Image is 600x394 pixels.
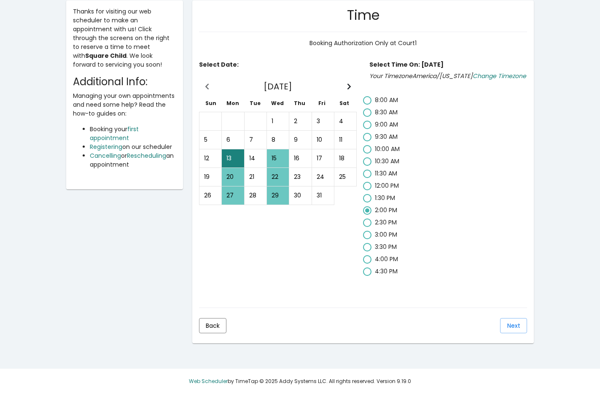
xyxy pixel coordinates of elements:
th: Mon [222,99,244,108]
div: Sun October 19 [200,168,221,186]
span: 2:00 PM [375,206,397,214]
th: Fri [311,99,333,108]
label: Select Date: [199,60,239,69]
li: on our scheduler [90,143,177,151]
div: Tue October 21 [245,168,266,186]
a: first appointment [90,125,139,142]
div: Wed October 8 [267,131,288,148]
div: Sat October 4 [335,113,356,130]
div: Thu October 16 [290,150,311,167]
h4: Additional Info: [73,76,177,88]
a: Web Scheduler [189,378,228,385]
span: 8:30 AM [375,108,398,116]
div: Mon October 13 selected [222,150,243,167]
div: Sat October 18 [335,150,356,167]
div: Tue October 7 [245,131,266,148]
span: 3:00 PM [375,230,397,239]
div: Tue October 14 [245,150,266,167]
a: Registering [90,143,122,151]
div: Mon October 6 [222,131,243,148]
h3: [DATE] [228,81,328,92]
div: Sat October 25 [335,168,356,186]
div: Wed October 22 available [267,168,288,186]
button: Next Month [342,79,357,95]
div: Wed October 29 available [267,187,288,204]
div: Fri October 17 [312,150,334,167]
div: Sat October 11 [335,131,356,148]
th: Wed [266,99,289,108]
h2: Time [347,7,379,23]
div: Wed October 1 [267,113,288,130]
span: Back [206,321,220,330]
strong: Square Child [85,51,126,60]
span: Select Time On: [DATE] [369,60,444,69]
a: Rescheduling [127,151,166,160]
span: 1:30 PM [375,194,395,202]
div: by TimeTap © 2025 Addy Systems LLC. All rights reserved. Version 9.19.0 [60,369,541,394]
div: Fri October 24 [312,168,334,186]
span: 10:00 AM [375,145,400,153]
li: or an appointment [90,151,177,169]
div: Mon October 27 available [222,187,243,204]
div: Sun October 26 [200,187,221,204]
a: Change Timezone [473,72,526,80]
span: 9:30 AM [375,132,398,141]
span: 4:00 PM [375,255,398,263]
div: Wed October 15 available [267,150,288,167]
div: Fri October 3 [312,113,334,130]
span: 4:30 PM [375,267,398,275]
span: America/[US_STATE] [369,72,526,80]
th: Sat [333,99,355,108]
span: Next [507,321,520,330]
th: Tue [244,99,266,108]
div: Sun October 12 [200,150,221,167]
div: Fri October 31 [312,187,334,204]
th: Sun [199,99,222,108]
span: Your Timezone [369,72,412,80]
button: Next [500,318,527,333]
div: Thu October 30 [290,187,311,204]
div: Booking Authorization Only at Court1 [199,39,527,48]
p: Managing your own appointments and need some help? Read the how-to guides on: [73,92,177,118]
span: 10:30 AM [375,157,399,165]
span: 11:30 AM [375,169,397,178]
button: Back [199,318,226,333]
button: Previous Month [199,79,215,95]
span: 12:00 PM [375,181,399,190]
div: Thu October 23 [290,168,311,186]
div: Sun October 5 [200,131,221,148]
div: Tue October 28 [245,187,266,204]
div: Thu October 9 [290,131,311,148]
span: 8:00 AM [375,96,398,104]
th: Thu [289,99,311,108]
a: Cancelling [90,151,121,160]
div: Mon October 20 available [222,168,243,186]
div: Fri October 10 [312,131,334,148]
span: 9:00 AM [375,120,398,129]
p: Thanks for visiting our web scheduler to make an appointment with us! Click through the screens o... [73,7,177,69]
li: Booking your [90,125,177,143]
span: 3:30 PM [375,243,397,251]
span: 2:30 PM [375,218,397,227]
div: Thu October 2 [290,113,311,130]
